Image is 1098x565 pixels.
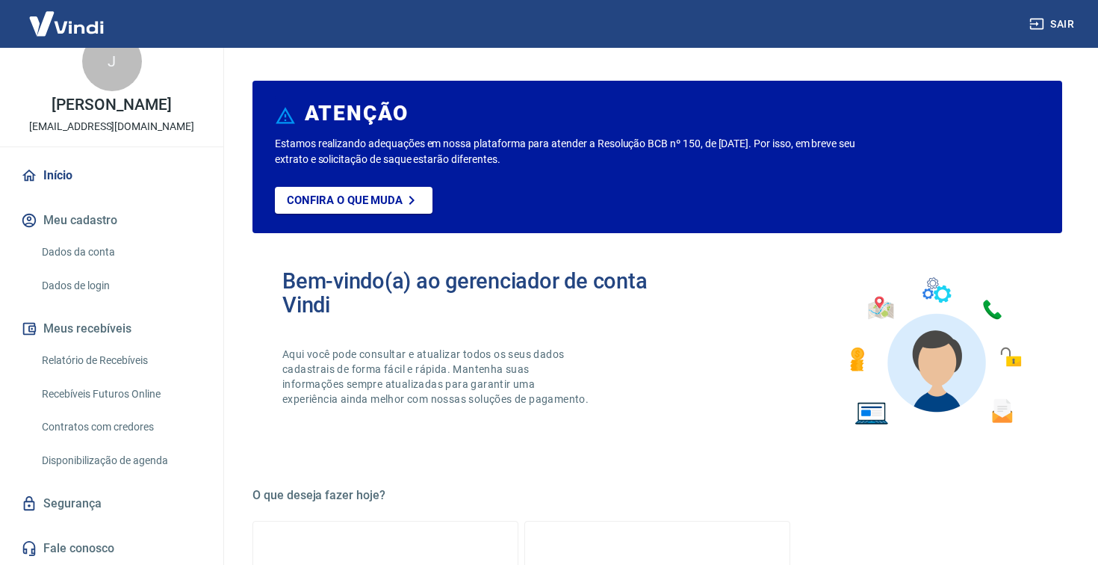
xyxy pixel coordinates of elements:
[82,31,142,91] div: J
[305,106,409,121] h6: ATENÇÃO
[1026,10,1080,38] button: Sair
[36,345,205,376] a: Relatório de Recebíveis
[52,97,171,113] p: [PERSON_NAME]
[282,347,592,407] p: Aqui você pode consultar e atualizar todos os seus dados cadastrais de forma fácil e rápida. Mant...
[282,269,657,317] h2: Bem-vindo(a) ao gerenciador de conta Vindi
[36,237,205,268] a: Dados da conta
[36,445,205,476] a: Disponibilização de agenda
[287,194,403,207] p: Confira o que muda
[18,159,205,192] a: Início
[18,532,205,565] a: Fale conosco
[837,269,1032,434] img: Imagem de um avatar masculino com diversos icones exemplificando as funcionalidades do gerenciado...
[275,187,432,214] a: Confira o que muda
[18,487,205,520] a: Segurança
[18,312,205,345] button: Meus recebíveis
[275,136,887,167] p: Estamos realizando adequações em nossa plataforma para atender a Resolução BCB nº 150, de [DATE]....
[252,488,1062,503] h5: O que deseja fazer hoje?
[36,271,205,301] a: Dados de login
[36,379,205,410] a: Recebíveis Futuros Online
[29,119,194,135] p: [EMAIL_ADDRESS][DOMAIN_NAME]
[36,412,205,442] a: Contratos com credores
[18,204,205,237] button: Meu cadastro
[18,1,115,46] img: Vindi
